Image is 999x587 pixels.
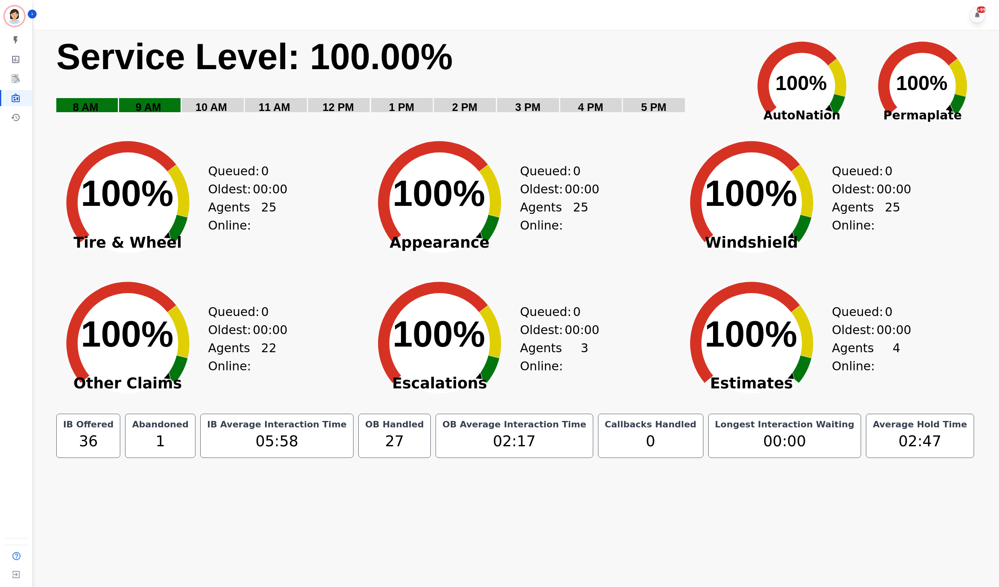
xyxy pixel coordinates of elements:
text: 12 PM [323,101,354,113]
text: 11 AM [259,101,290,113]
div: Oldest: [208,321,269,339]
text: 100% [705,173,797,213]
text: Service Level: 100.00% [56,37,453,77]
div: 02:17 [441,430,588,453]
div: Average Hold Time [871,419,968,430]
span: 0 [573,303,581,321]
div: OB Handled [364,419,425,430]
text: 5 PM [641,101,666,113]
div: Oldest: [520,321,580,339]
span: 0 [885,303,892,321]
div: IB Average Interaction Time [206,419,348,430]
span: AutoNation [742,106,862,124]
text: 100% [896,72,948,94]
text: 3 PM [515,101,541,113]
svg: Service Level: 0% [55,35,737,125]
span: 00:00 [876,321,911,339]
span: 4 [892,339,900,375]
span: 00:00 [565,321,599,339]
div: +99 [977,6,986,13]
span: Appearance [359,239,520,247]
div: 00:00 [713,430,856,453]
div: 27 [364,430,425,453]
span: Escalations [359,380,520,388]
div: Abandoned [130,419,190,430]
div: Queued: [832,162,892,180]
div: Oldest: [832,321,892,339]
div: Oldest: [832,180,892,198]
div: 1 [130,430,190,453]
span: 00:00 [253,180,287,198]
span: Permaplate [862,106,983,124]
span: Tire & Wheel [47,239,208,247]
text: 100% [705,314,797,354]
span: 25 [261,198,276,234]
span: 25 [573,198,588,234]
text: 8 AM [73,101,99,113]
div: IB Offered [62,419,115,430]
div: Queued: [520,303,580,321]
div: Agents Online: [832,198,900,234]
text: 100% [393,314,485,354]
div: Agents Online: [520,339,588,375]
text: 100% [775,72,827,94]
div: 05:58 [206,430,348,453]
span: Other Claims [47,380,208,388]
span: 00:00 [253,321,287,339]
div: 0 [603,430,698,453]
div: Agents Online: [208,198,277,234]
div: Queued: [208,303,269,321]
span: Estimates [671,380,832,388]
div: Agents Online: [520,198,588,234]
div: 36 [62,430,115,453]
text: 100% [81,314,173,354]
text: 9 AM [136,101,161,113]
div: Agents Online: [832,339,900,375]
text: 10 AM [195,101,227,113]
div: Queued: [832,303,892,321]
div: Oldest: [208,180,269,198]
text: 100% [393,173,485,213]
text: 100% [81,173,173,213]
div: 02:47 [871,430,968,453]
text: 4 PM [578,101,603,113]
span: 0 [573,162,581,180]
span: 25 [885,198,900,234]
span: 00:00 [565,180,599,198]
div: Longest Interaction Waiting [713,419,856,430]
span: 00:00 [876,180,911,198]
img: Bordered avatar [5,6,24,26]
div: Callbacks Handled [603,419,698,430]
div: Oldest: [520,180,580,198]
span: 22 [261,339,276,375]
span: Windshield [671,239,832,247]
span: 0 [261,303,269,321]
div: Queued: [208,162,269,180]
span: 3 [581,339,588,375]
span: 0 [885,162,892,180]
div: OB Average Interaction Time [441,419,588,430]
div: Queued: [520,162,580,180]
text: 1 PM [389,101,414,113]
span: 0 [261,162,269,180]
div: Agents Online: [208,339,277,375]
text: 2 PM [452,101,477,113]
